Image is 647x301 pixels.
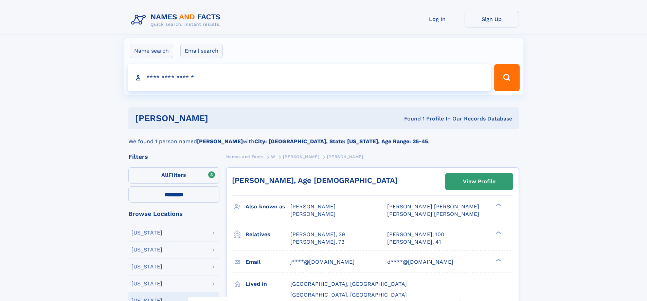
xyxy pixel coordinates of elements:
[290,211,336,217] span: [PERSON_NAME]
[463,174,496,189] div: View Profile
[254,138,428,145] b: City: [GEOGRAPHIC_DATA], State: [US_STATE], Age Range: 35-45
[290,281,407,287] span: [GEOGRAPHIC_DATA], [GEOGRAPHIC_DATA]
[246,278,290,290] h3: Lived in
[271,154,275,159] span: W
[128,154,219,160] div: Filters
[327,154,363,159] span: [PERSON_NAME]
[271,152,275,161] a: W
[494,203,502,207] div: ❯
[494,258,502,262] div: ❯
[387,203,479,210] span: [PERSON_NAME] [PERSON_NAME]
[494,64,519,91] button: Search Button
[446,173,513,190] a: View Profile
[131,230,162,236] div: [US_STATE]
[246,256,290,268] h3: Email
[387,231,444,238] a: [PERSON_NAME], 100
[130,44,173,58] label: Name search
[290,238,344,246] a: [PERSON_NAME], 73
[283,154,319,159] span: [PERSON_NAME]
[180,44,223,58] label: Email search
[387,211,479,217] span: [PERSON_NAME] [PERSON_NAME]
[128,64,491,91] input: search input
[128,129,519,146] div: We found 1 person named with .
[246,201,290,212] h3: Also known as
[131,264,162,269] div: [US_STATE]
[197,138,243,145] b: [PERSON_NAME]
[226,152,264,161] a: Names and Facts
[246,229,290,240] h3: Relatives
[128,11,226,29] img: Logo Names and Facts
[131,281,162,286] div: [US_STATE]
[128,167,219,184] label: Filters
[306,115,512,123] div: Found 1 Profile In Our Records Database
[232,176,398,185] a: [PERSON_NAME], Age [DEMOGRAPHIC_DATA]
[387,238,441,246] a: [PERSON_NAME], 41
[410,11,465,27] a: Log In
[128,211,219,217] div: Browse Locations
[135,114,306,123] h1: [PERSON_NAME]
[290,231,345,238] a: [PERSON_NAME], 39
[290,291,407,298] span: [GEOGRAPHIC_DATA], [GEOGRAPHIC_DATA]
[161,172,168,178] span: All
[283,152,319,161] a: [PERSON_NAME]
[465,11,519,27] a: Sign Up
[494,230,502,235] div: ❯
[290,203,336,210] span: [PERSON_NAME]
[131,247,162,252] div: [US_STATE]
